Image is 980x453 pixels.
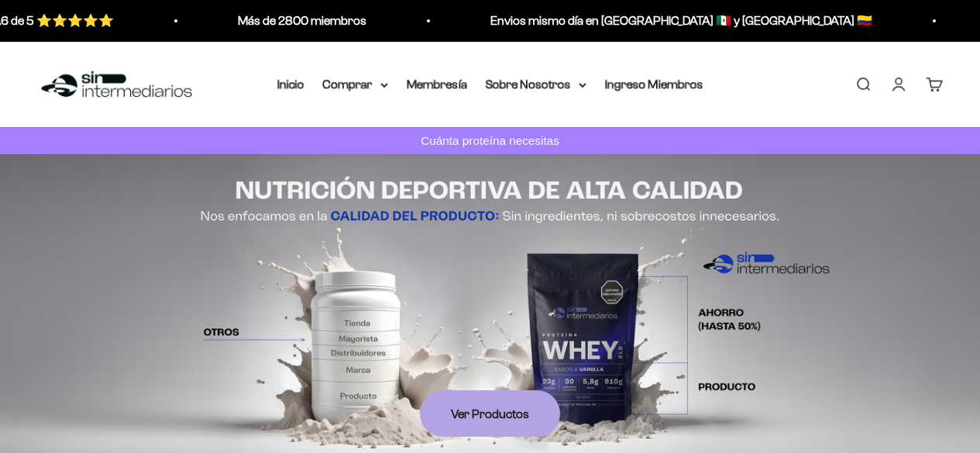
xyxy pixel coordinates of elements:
[486,11,868,31] p: Envios mismo día en [GEOGRAPHIC_DATA] 🇲🇽 y [GEOGRAPHIC_DATA] 🇨🇴
[605,77,703,91] a: Ingreso Miembros
[417,131,563,150] p: Cuánta proteína necesitas
[407,77,467,91] a: Membresía
[233,11,362,31] p: Más de 2800 miembros
[277,77,304,91] a: Inicio
[420,390,560,437] a: Ver Productos
[323,74,388,94] summary: Comprar
[486,74,586,94] summary: Sobre Nosotros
